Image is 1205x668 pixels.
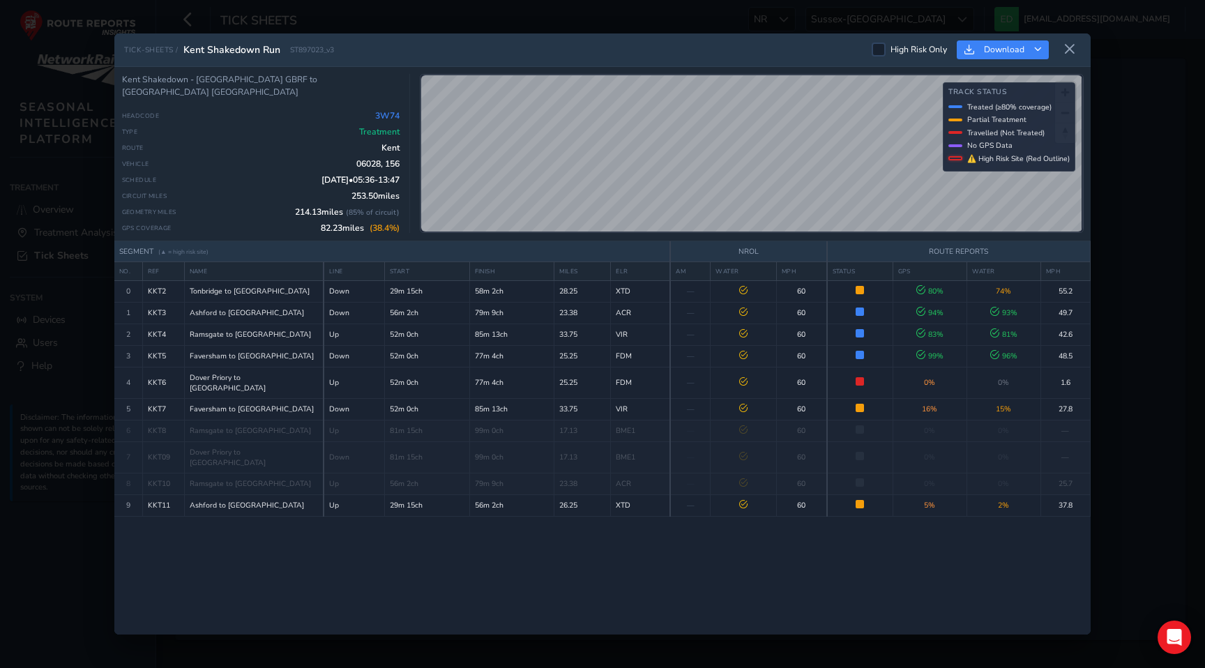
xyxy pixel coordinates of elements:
[114,241,670,262] th: SEGMENT
[190,286,310,296] span: Tonbridge to [GEOGRAPHIC_DATA]
[1040,280,1090,302] td: 55.2
[670,241,827,262] th: NROL
[324,398,384,420] td: Down
[321,174,400,185] span: [DATE] • 05:36 - 13:47
[916,329,943,340] span: 83 %
[611,367,670,398] td: FDM
[967,140,1013,151] span: No GPS Data
[384,441,469,473] td: 81m 15ch
[611,324,670,345] td: VIR
[611,473,670,494] td: ACR
[190,478,311,489] span: Ramsgate to [GEOGRAPHIC_DATA]
[190,308,304,318] span: Ashford to [GEOGRAPHIC_DATA]
[611,398,670,420] td: VIR
[611,280,670,302] td: XTD
[998,478,1009,489] span: 0%
[998,377,1009,388] span: 0%
[184,261,324,280] th: NAME
[611,345,670,367] td: FDM
[916,308,943,318] span: 94 %
[324,280,384,302] td: Down
[122,74,400,98] div: Kent Shakedown - [GEOGRAPHIC_DATA] GBRF to [GEOGRAPHIC_DATA] [GEOGRAPHIC_DATA]
[469,280,554,302] td: 58m 2ch
[190,329,311,340] span: Ramsgate to [GEOGRAPHIC_DATA]
[611,261,670,280] th: ELR
[611,441,670,473] td: BME1
[359,126,400,137] span: Treatment
[1040,345,1090,367] td: 48.5
[346,207,400,218] span: ( 85 % of circuit)
[324,420,384,441] td: Up
[611,420,670,441] td: BME1
[687,286,695,296] span: —
[469,494,554,516] td: 56m 2ch
[924,478,935,489] span: 0%
[687,351,695,361] span: —
[893,261,967,280] th: GPS
[554,367,611,398] td: 25.25
[190,425,311,436] span: Ramsgate to [GEOGRAPHIC_DATA]
[670,261,711,280] th: AM
[827,241,1091,262] th: ROUTE REPORTS
[469,398,554,420] td: 85m 13ch
[469,324,554,345] td: 85m 13ch
[469,367,554,398] td: 77m 4ch
[554,280,611,302] td: 28.25
[776,367,826,398] td: 60
[469,261,554,280] th: FINISH
[990,308,1017,318] span: 93 %
[190,372,319,393] span: Dover Priory to [GEOGRAPHIC_DATA]
[158,248,209,256] span: (▲ = high risk site)
[967,114,1026,125] span: Partial Treatment
[469,302,554,324] td: 79m 9ch
[370,222,400,234] span: ( 38.4 %)
[321,222,400,234] span: 82.23 miles
[687,478,695,489] span: —
[998,500,1009,510] span: 2 %
[776,473,826,494] td: 60
[554,324,611,345] td: 33.75
[776,280,826,302] td: 60
[375,110,400,121] span: 3W74
[324,302,384,324] td: Down
[381,142,400,153] span: Kent
[421,75,1082,231] canvas: Map
[384,302,469,324] td: 56m 2ch
[776,345,826,367] td: 60
[356,158,400,169] span: 06028, 156
[687,425,695,436] span: —
[324,473,384,494] td: Up
[967,153,1070,164] span: ⚠ High Risk Site (Red Outline)
[554,345,611,367] td: 25.25
[967,102,1052,112] span: Treated (≥80% coverage)
[384,261,469,280] th: START
[916,286,943,296] span: 80 %
[948,88,1070,97] h4: Track Status
[190,351,314,361] span: Faversham to [GEOGRAPHIC_DATA]
[916,351,943,361] span: 99 %
[324,324,384,345] td: Up
[827,261,893,280] th: STATUS
[324,345,384,367] td: Down
[967,261,1040,280] th: WATER
[554,441,611,473] td: 17.13
[611,302,670,324] td: ACR
[384,494,469,516] td: 29m 15ch
[924,500,935,510] span: 5 %
[384,324,469,345] td: 52m 0ch
[990,351,1017,361] span: 96 %
[554,420,611,441] td: 17.13
[998,452,1009,462] span: 0%
[554,473,611,494] td: 23.38
[190,404,314,414] span: Faversham to [GEOGRAPHIC_DATA]
[687,404,695,414] span: —
[469,345,554,367] td: 77m 4ch
[687,308,695,318] span: —
[384,473,469,494] td: 56m 2ch
[687,329,695,340] span: —
[384,345,469,367] td: 52m 0ch
[996,404,1011,414] span: 15 %
[687,452,695,462] span: —
[324,367,384,398] td: Up
[554,398,611,420] td: 33.75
